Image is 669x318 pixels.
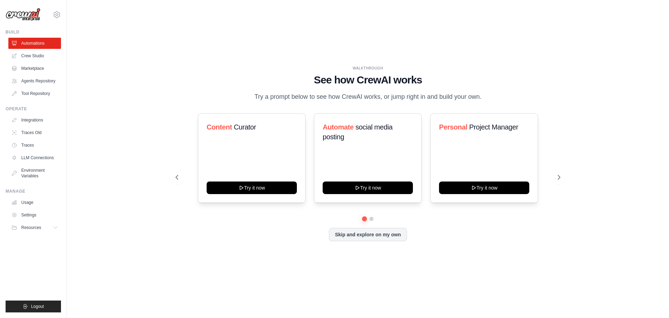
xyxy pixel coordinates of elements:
[8,197,61,208] a: Usage
[469,123,518,131] span: Project Manager
[439,123,467,131] span: Personal
[31,304,44,309] span: Logout
[323,123,393,141] span: social media posting
[207,182,297,194] button: Try it now
[8,50,61,61] a: Crew Studio
[176,74,560,86] h1: See how CrewAI works
[323,123,354,131] span: Automate
[634,284,669,318] iframe: Chat Widget
[8,88,61,99] a: Tool Repository
[8,165,61,182] a: Environment Variables
[176,66,560,71] div: WALKTHROUGH
[6,188,61,194] div: Manage
[323,182,413,194] button: Try it now
[8,222,61,233] button: Resources
[439,182,529,194] button: Try it now
[251,92,485,102] p: Try a prompt below to see how CrewAI works, or jump right in and build your own.
[8,75,61,87] a: Agents Repository
[207,123,232,131] span: Content
[8,152,61,163] a: LLM Connections
[329,228,407,241] button: Skip and explore on my own
[6,29,61,35] div: Build
[8,209,61,221] a: Settings
[8,38,61,49] a: Automations
[8,140,61,151] a: Traces
[8,127,61,138] a: Traces Old
[8,114,61,126] a: Integrations
[234,123,256,131] span: Curator
[21,225,41,230] span: Resources
[6,106,61,112] div: Operate
[6,8,40,21] img: Logo
[8,63,61,74] a: Marketplace
[6,301,61,312] button: Logout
